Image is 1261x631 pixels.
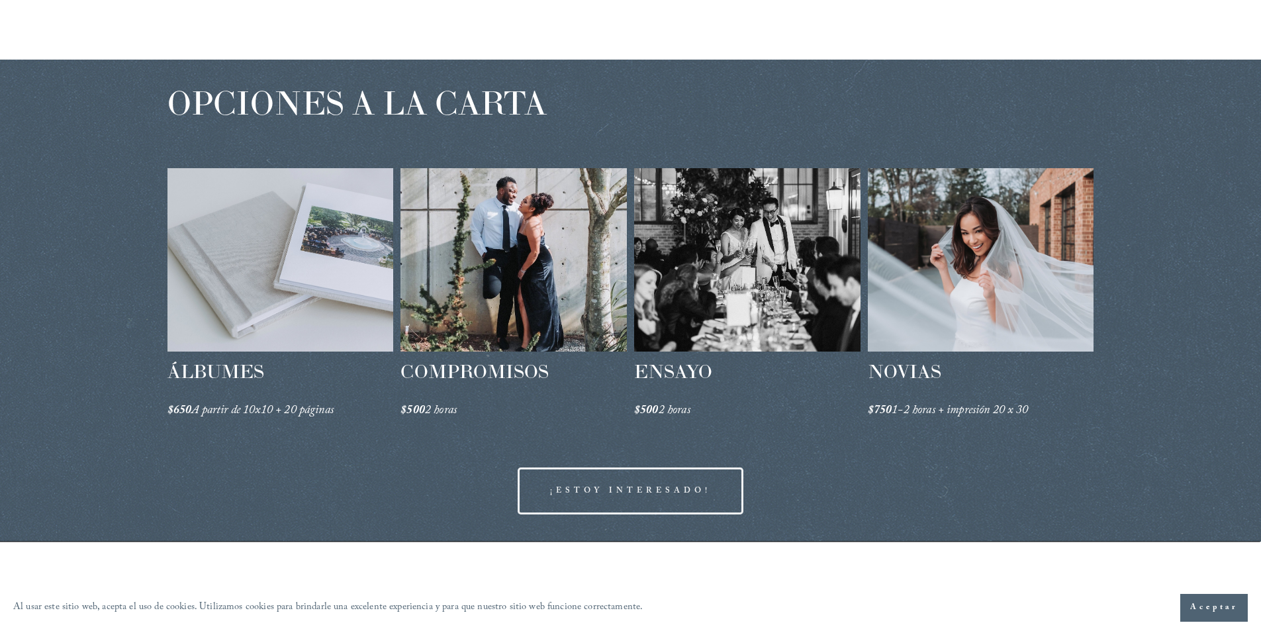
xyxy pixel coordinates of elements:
font: ¡ESTOY INTERESADO! [550,485,711,498]
font: 1-2 horas + impresión 20 x 30 [892,401,1028,422]
font: 2 horas [425,401,457,422]
font: Aceptar [1190,601,1238,614]
a: ¡ESTOY INTERESADO! [518,467,744,514]
font: Al usar este sitio web, acepta el uso de cookies. Utilizamos cookies para brindarle una excelente... [13,600,643,616]
font: ENSAYO [634,360,712,383]
font: $750 [868,401,892,422]
font: A partir de 10x10 + 20 páginas [191,401,334,422]
font: $500 [400,401,425,422]
font: NOVIAS [868,360,941,383]
font: $650 [167,401,192,422]
font: $500 [634,401,659,422]
font: 2 horas [659,401,690,422]
button: Aceptar [1180,594,1248,622]
font: COMPROMISOS [400,360,549,383]
font: ÁLBUMES [167,360,264,383]
font: OPCIONES A LA CARTA [167,82,547,124]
